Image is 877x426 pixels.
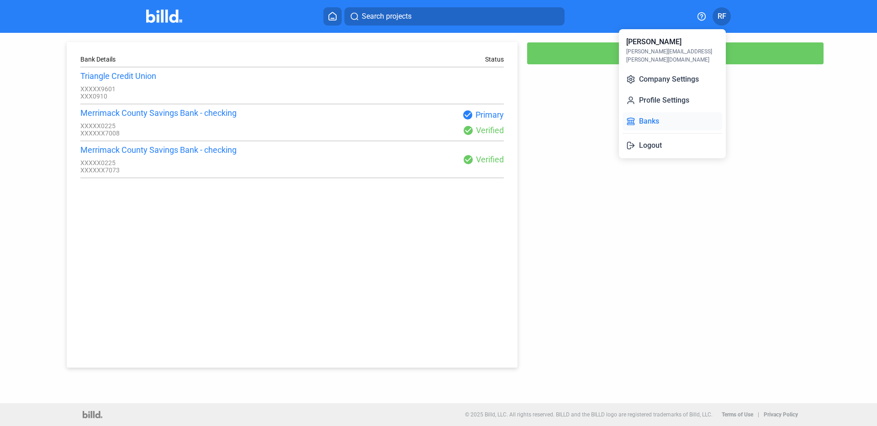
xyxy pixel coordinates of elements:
button: Company Settings [623,70,722,88]
button: Banks [623,112,722,130]
button: Profile Settings [623,91,722,109]
button: Logout [623,136,722,155]
div: [PERSON_NAME] [626,36,682,47]
div: [PERSON_NAME][EMAIL_ADDRESS][PERSON_NAME][DOMAIN_NAME] [626,47,719,64]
